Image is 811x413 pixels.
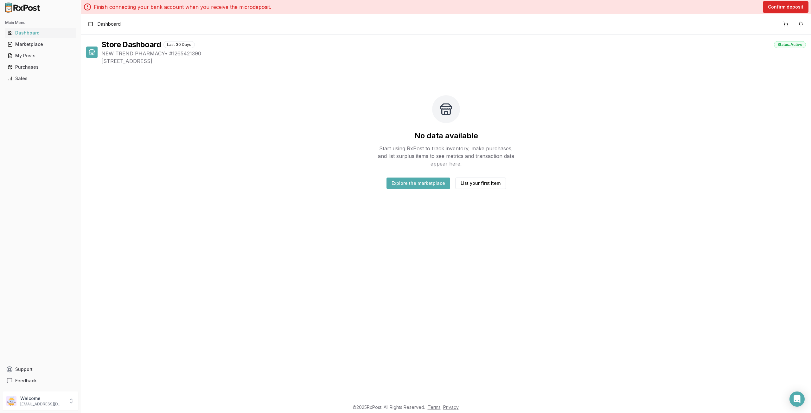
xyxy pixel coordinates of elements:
a: Purchases [5,61,76,73]
button: Dashboard [3,28,78,38]
div: Open Intercom Messenger [789,391,805,407]
a: Marketplace [5,39,76,50]
div: My Posts [8,53,73,59]
button: Explore the marketplace [386,178,450,189]
p: [EMAIL_ADDRESS][DOMAIN_NAME] [20,402,64,407]
div: Purchases [8,64,73,70]
a: Privacy [443,404,459,410]
span: Feedback [15,378,37,384]
div: Sales [8,75,73,82]
button: Sales [3,73,78,84]
img: User avatar [6,396,16,406]
span: NEW TREND PHARMACY • # 1265421390 [101,50,806,57]
button: Feedback [3,375,78,386]
div: Dashboard [8,30,73,36]
p: Finish connecting your bank account when you receive the microdeposit. [94,3,271,11]
div: Marketplace [8,41,73,47]
button: Marketplace [3,39,78,49]
a: Dashboard [5,27,76,39]
nav: breadcrumb [98,21,121,27]
span: [STREET_ADDRESS] [101,57,806,65]
div: Status: Active [774,41,806,48]
button: Purchases [3,62,78,72]
p: Welcome [20,395,64,402]
p: Start using RxPost to track inventory, make purchases, and list surplus items to see metrics and ... [375,145,517,167]
h2: Main Menu [5,20,76,25]
div: Last 30 Days [163,41,195,48]
h2: No data available [414,131,478,141]
button: List your first item [455,178,506,189]
button: Support [3,364,78,375]
span: Dashboard [98,21,121,27]
h1: Store Dashboard [101,40,161,50]
button: My Posts [3,51,78,61]
button: Confirm deposit [763,1,808,13]
a: Terms [428,404,441,410]
a: My Posts [5,50,76,61]
a: Sales [5,73,76,84]
img: RxPost Logo [3,3,43,13]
